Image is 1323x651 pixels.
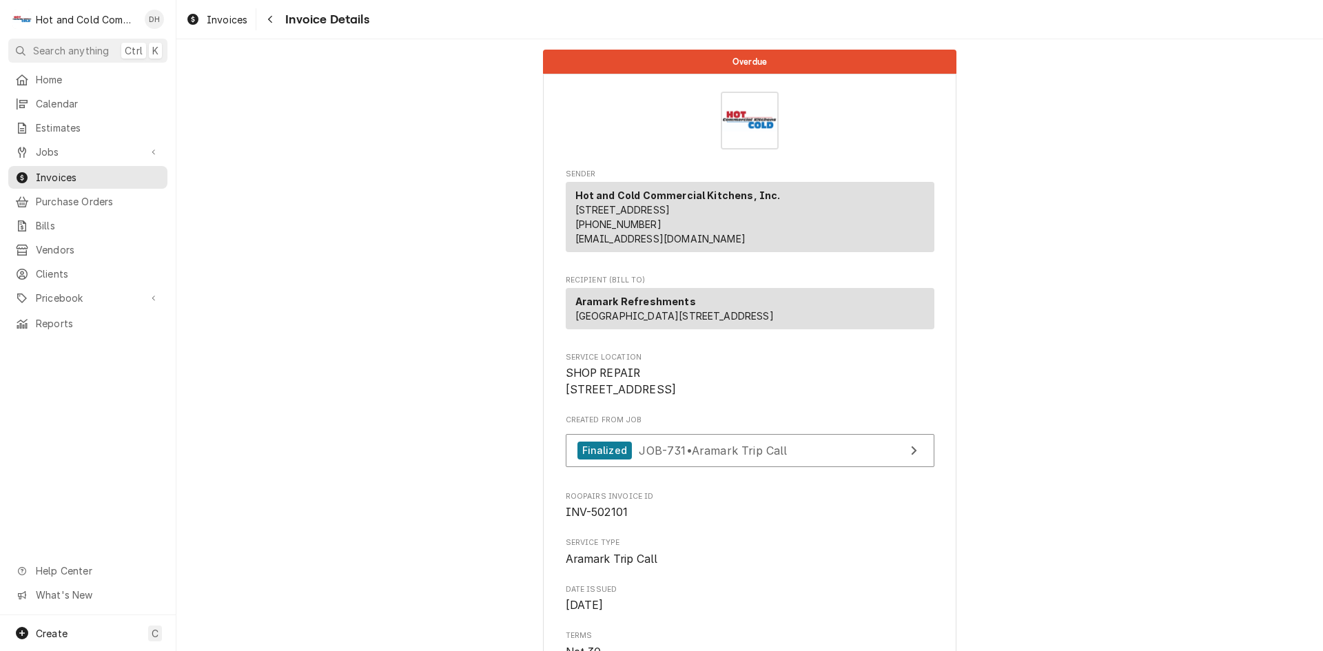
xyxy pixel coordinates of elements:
div: Hot and Cold Commercial Kitchens, Inc.'s Avatar [12,10,32,29]
span: Vendors [36,242,161,257]
span: Create [36,628,68,639]
div: Created From Job [566,415,934,474]
div: Service Type [566,537,934,567]
span: C [152,626,158,641]
div: H [12,10,32,29]
span: Date Issued [566,584,934,595]
strong: Aramark Refreshments [575,296,696,307]
div: Recipient (Bill To) [566,288,934,335]
span: Purchase Orders [36,194,161,209]
div: Recipient (Bill To) [566,288,934,329]
span: INV-502101 [566,506,628,519]
span: Clients [36,267,161,281]
a: Clients [8,262,167,285]
span: Pricebook [36,291,140,305]
div: Finalized [577,442,632,460]
a: Home [8,68,167,91]
span: Invoices [207,12,247,27]
a: Go to Jobs [8,141,167,163]
span: Service Location [566,365,934,397]
span: Overdue [732,57,767,66]
span: [STREET_ADDRESS] [575,204,670,216]
span: Invoices [36,170,161,185]
a: Go to What's New [8,583,167,606]
span: K [152,43,158,58]
span: Sender [566,169,934,180]
div: Roopairs Invoice ID [566,491,934,521]
a: Go to Help Center [8,559,167,582]
div: Sender [566,182,934,258]
strong: Hot and Cold Commercial Kitchens, Inc. [575,189,781,201]
div: Date Issued [566,584,934,614]
span: Service Type [566,537,934,548]
span: Date Issued [566,597,934,614]
div: Invoice Sender [566,169,934,258]
span: Created From Job [566,415,934,426]
span: SHOP REPAIR [STREET_ADDRESS] [566,366,677,396]
span: Invoice Details [281,10,369,29]
span: Home [36,72,161,87]
a: Invoices [181,8,253,31]
button: Search anythingCtrlK [8,39,167,63]
div: Service Location [566,352,934,398]
div: Invoice Recipient [566,275,934,335]
a: Reports [8,312,167,335]
div: DH [145,10,164,29]
a: Invoices [8,166,167,189]
span: Ctrl [125,43,143,58]
span: Service Location [566,352,934,363]
span: Search anything [33,43,109,58]
a: Bills [8,214,167,237]
div: Daryl Harris's Avatar [145,10,164,29]
span: Aramark Trip Call [566,552,658,566]
div: Hot and Cold Commercial Kitchens, Inc. [36,12,137,27]
span: Reports [36,316,161,331]
span: Service Type [566,551,934,568]
span: [GEOGRAPHIC_DATA][STREET_ADDRESS] [575,310,774,322]
span: Roopairs Invoice ID [566,491,934,502]
a: [PHONE_NUMBER] [575,218,661,230]
span: [DATE] [566,599,604,612]
button: Navigate back [259,8,281,30]
a: Purchase Orders [8,190,167,213]
span: Help Center [36,564,159,578]
a: [EMAIL_ADDRESS][DOMAIN_NAME] [575,233,746,245]
span: Recipient (Bill To) [566,275,934,286]
span: JOB-731 • Aramark Trip Call [639,443,787,457]
a: View Job [566,434,934,468]
a: Estimates [8,116,167,139]
a: Calendar [8,92,167,115]
span: Roopairs Invoice ID [566,504,934,521]
div: Status [543,50,956,74]
span: Jobs [36,145,140,159]
span: Bills [36,218,161,233]
span: What's New [36,588,159,602]
div: Sender [566,182,934,252]
a: Vendors [8,238,167,261]
span: Estimates [36,121,161,135]
span: Terms [566,630,934,641]
span: Calendar [36,96,161,111]
a: Go to Pricebook [8,287,167,309]
img: Logo [721,92,779,149]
